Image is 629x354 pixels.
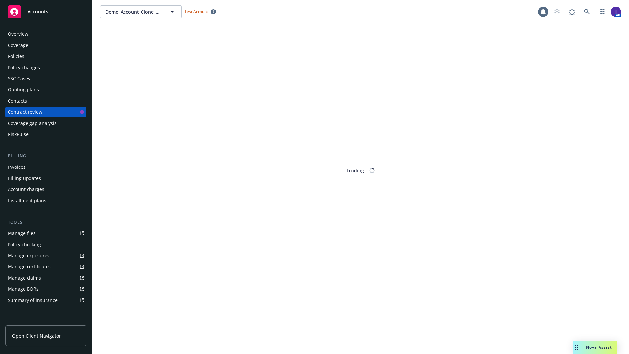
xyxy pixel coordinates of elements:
a: Manage certificates [5,262,86,272]
button: Nova Assist [573,341,617,354]
div: Overview [8,29,28,39]
div: Manage claims [8,273,41,283]
div: Account charges [8,184,44,195]
a: Account charges [5,184,86,195]
span: Accounts [28,9,48,14]
a: Installment plans [5,195,86,206]
div: Invoices [8,162,26,172]
div: Policy changes [8,62,40,73]
div: Loading... [347,167,368,174]
a: Billing updates [5,173,86,184]
a: Manage claims [5,273,86,283]
a: Policies [5,51,86,62]
div: Policies [8,51,24,62]
span: Nova Assist [586,344,612,350]
a: Search [581,5,594,18]
a: Manage files [5,228,86,239]
span: Test Account [184,9,208,14]
div: Installment plans [8,195,46,206]
div: Billing [5,153,86,159]
a: Contacts [5,96,86,106]
div: Manage exposures [8,250,49,261]
div: Drag to move [573,341,581,354]
div: Tools [5,219,86,226]
div: Coverage [8,40,28,50]
a: Overview [5,29,86,39]
div: Policy checking [8,239,41,250]
a: Policy checking [5,239,86,250]
div: Billing updates [8,173,41,184]
div: Summary of insurance [8,295,58,305]
a: Contract review [5,107,86,117]
a: Report a Bug [565,5,579,18]
div: Coverage gap analysis [8,118,57,128]
a: Accounts [5,3,86,21]
a: Quoting plans [5,85,86,95]
span: Test Account [182,8,219,15]
div: Manage BORs [8,284,39,294]
a: Invoices [5,162,86,172]
span: Open Client Navigator [12,332,61,339]
a: Coverage [5,40,86,50]
a: Manage exposures [5,250,86,261]
a: Start snowing [550,5,563,18]
a: SSC Cases [5,73,86,84]
a: Summary of insurance [5,295,86,305]
div: Contract review [8,107,42,117]
a: RiskPulse [5,129,86,140]
a: Policy changes [5,62,86,73]
div: Contacts [8,96,27,106]
img: photo [611,7,621,17]
a: Manage BORs [5,284,86,294]
div: SSC Cases [8,73,30,84]
div: RiskPulse [8,129,29,140]
span: Demo_Account_Clone_QA_CR_Tests_Client [105,9,162,15]
div: Manage certificates [8,262,51,272]
a: Switch app [596,5,609,18]
div: Quoting plans [8,85,39,95]
div: Analytics hub [5,319,86,325]
div: Manage files [8,228,36,239]
a: Coverage gap analysis [5,118,86,128]
button: Demo_Account_Clone_QA_CR_Tests_Client [100,5,182,18]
